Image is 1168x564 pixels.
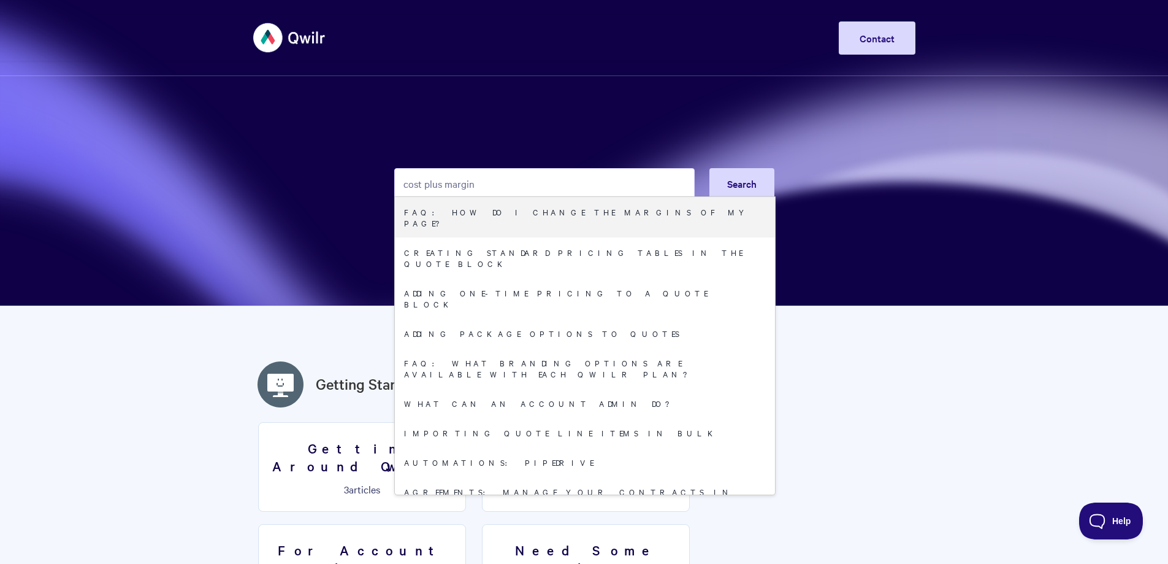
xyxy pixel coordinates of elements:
[395,238,775,278] a: Creating standard pricing tables in the Quote Block
[395,477,775,517] a: Agreements: Manage your Contracts in [GEOGRAPHIC_DATA]
[727,177,757,190] span: Search
[395,348,775,388] a: FAQ: What branding options are available with each Qwilr plan?
[1079,503,1143,539] iframe: Toggle Customer Support
[395,319,775,348] a: Adding package options to quotes
[253,15,326,61] img: Qwilr Help Center
[395,447,775,477] a: Automations: Pipedrive
[394,168,695,199] input: Search the knowledge base
[395,278,775,319] a: Adding One-Time Pricing To A Quote Block
[344,482,349,496] span: 3
[395,388,775,418] a: What can an Account Admin do?
[266,484,458,495] p: articles
[316,373,417,395] a: Getting Started
[395,418,775,447] a: Importing quote line items in bulk
[266,439,458,474] h3: Getting Around Qwilr
[395,197,775,238] a: FAQ: How do I change the margins of my page?
[839,21,915,55] a: Contact
[709,168,774,199] button: Search
[258,422,466,512] a: Getting Around Qwilr 3articles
